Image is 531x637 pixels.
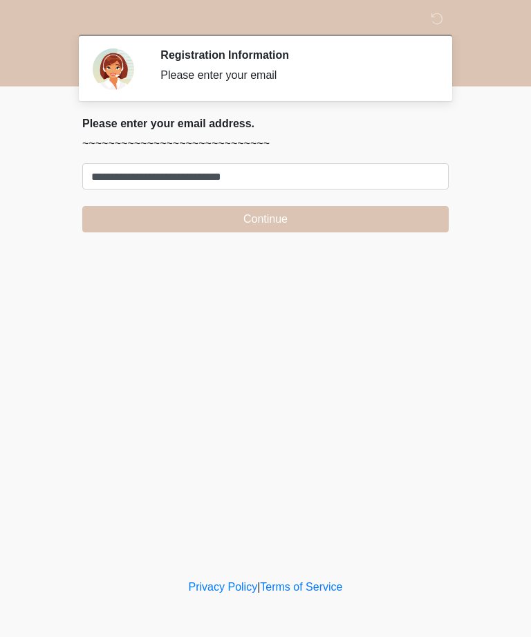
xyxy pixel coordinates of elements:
h2: Registration Information [160,48,428,62]
a: Privacy Policy [189,581,258,593]
div: Please enter your email [160,67,428,84]
button: Continue [82,206,449,232]
a: Terms of Service [260,581,342,593]
h2: Please enter your email address. [82,117,449,130]
p: ~~~~~~~~~~~~~~~~~~~~~~~~~~~~~ [82,136,449,152]
a: | [257,581,260,593]
img: Sm Skin La Laser Logo [68,10,86,28]
img: Agent Avatar [93,48,134,90]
